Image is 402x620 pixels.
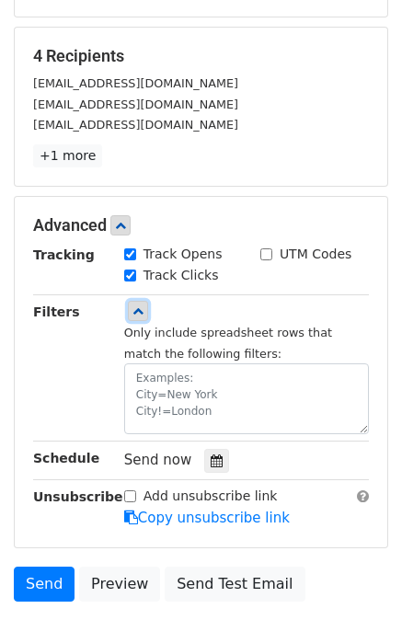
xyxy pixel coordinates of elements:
a: Send [14,567,75,602]
h5: Advanced [33,215,369,235]
h5: 4 Recipients [33,46,369,66]
label: Track Clicks [144,266,219,285]
label: Track Opens [144,245,223,264]
small: [EMAIL_ADDRESS][DOMAIN_NAME] [33,76,238,90]
strong: Tracking [33,247,95,262]
strong: Filters [33,304,80,319]
a: +1 more [33,144,102,167]
a: Preview [79,567,160,602]
a: Send Test Email [165,567,304,602]
a: Copy unsubscribe link [124,510,290,526]
small: Only include spreadsheet rows that match the following filters: [124,326,332,361]
small: [EMAIL_ADDRESS][DOMAIN_NAME] [33,118,238,132]
strong: Schedule [33,451,99,465]
label: UTM Codes [280,245,351,264]
span: Send now [124,452,192,468]
small: [EMAIL_ADDRESS][DOMAIN_NAME] [33,98,238,111]
strong: Unsubscribe [33,489,123,504]
iframe: Chat Widget [310,532,402,620]
label: Add unsubscribe link [144,487,278,506]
